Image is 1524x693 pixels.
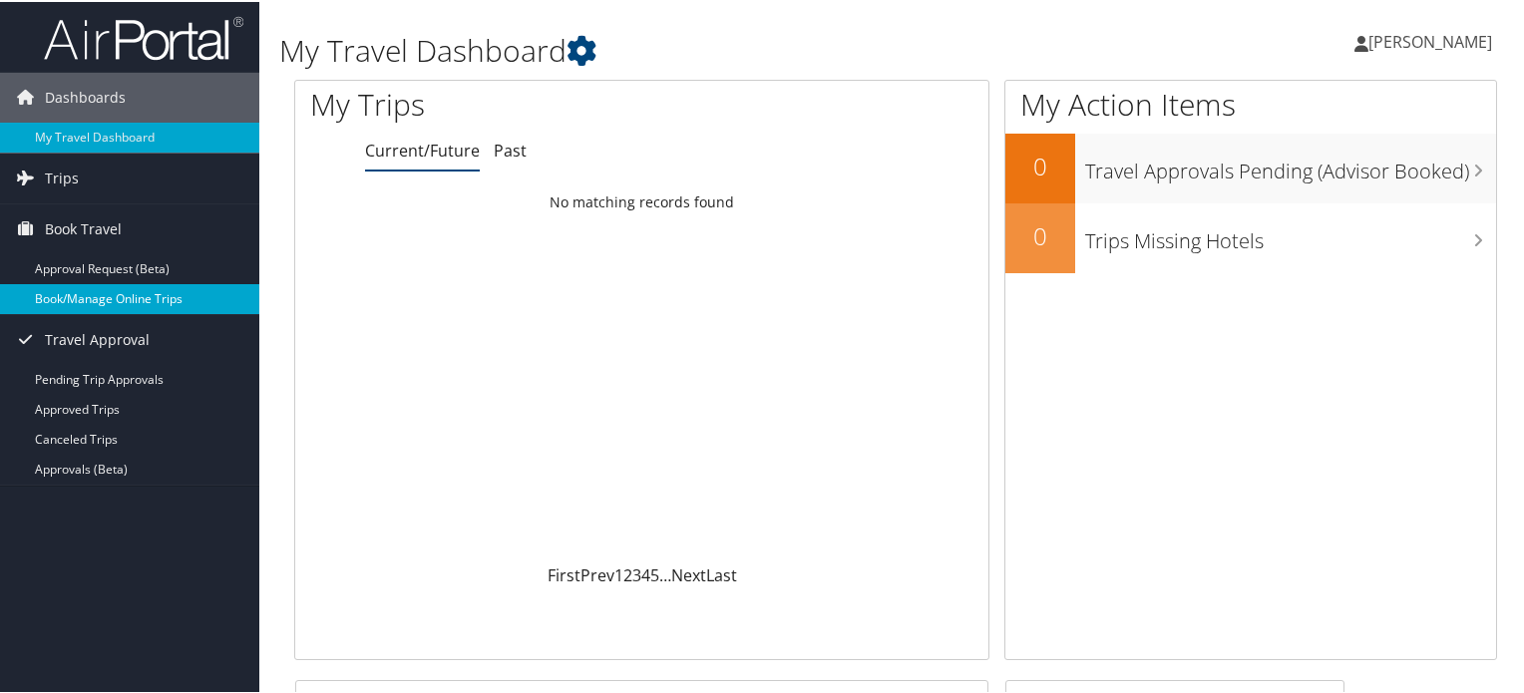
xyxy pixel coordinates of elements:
[1005,132,1496,201] a: 0Travel Approvals Pending (Advisor Booked)
[614,562,623,584] a: 1
[1005,148,1075,181] h2: 0
[632,562,641,584] a: 3
[45,202,122,252] span: Book Travel
[580,562,614,584] a: Prev
[44,13,243,60] img: airportal-logo.png
[45,313,150,363] span: Travel Approval
[1005,201,1496,271] a: 0Trips Missing Hotels
[279,28,1101,70] h1: My Travel Dashboard
[1005,82,1496,124] h1: My Action Items
[1354,10,1512,70] a: [PERSON_NAME]
[623,562,632,584] a: 2
[548,562,580,584] a: First
[1368,29,1492,51] span: [PERSON_NAME]
[641,562,650,584] a: 4
[1085,215,1496,253] h3: Trips Missing Hotels
[1005,217,1075,251] h2: 0
[1085,146,1496,183] h3: Travel Approvals Pending (Advisor Booked)
[671,562,706,584] a: Next
[659,562,671,584] span: …
[706,562,737,584] a: Last
[494,138,527,160] a: Past
[310,82,685,124] h1: My Trips
[45,152,79,201] span: Trips
[650,562,659,584] a: 5
[365,138,480,160] a: Current/Future
[295,182,988,218] td: No matching records found
[45,71,126,121] span: Dashboards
